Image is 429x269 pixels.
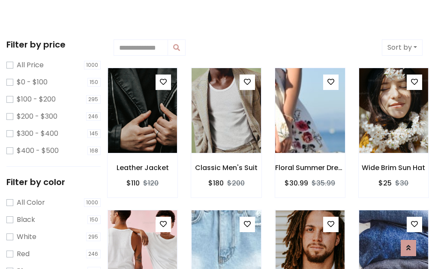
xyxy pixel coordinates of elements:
[6,177,101,187] h5: Filter by color
[275,164,345,172] h6: Floral Summer Dress
[17,146,59,156] label: $400 - $500
[126,179,140,187] h6: $110
[17,60,44,70] label: All Price
[84,198,101,207] span: 1000
[143,178,159,188] del: $120
[378,179,392,187] h6: $25
[86,95,101,104] span: 295
[17,77,48,87] label: $0 - $100
[312,178,335,188] del: $35.99
[382,39,423,56] button: Sort by
[17,215,35,225] label: Black
[86,112,101,121] span: 246
[86,233,101,241] span: 295
[17,111,57,122] label: $200 - $300
[84,61,101,69] span: 1000
[6,39,101,50] h5: Filter by price
[395,178,408,188] del: $30
[359,164,429,172] h6: Wide Brim Sun Hat
[227,178,245,188] del: $200
[17,249,30,259] label: Red
[87,78,101,87] span: 150
[191,164,261,172] h6: Classic Men's Suit
[86,250,101,258] span: 246
[17,197,45,208] label: All Color
[108,164,177,172] h6: Leather Jacket
[87,215,101,224] span: 150
[87,129,101,138] span: 145
[87,146,101,155] span: 168
[17,129,58,139] label: $300 - $400
[17,94,56,105] label: $100 - $200
[17,232,36,242] label: White
[208,179,224,187] h6: $180
[285,179,308,187] h6: $30.99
